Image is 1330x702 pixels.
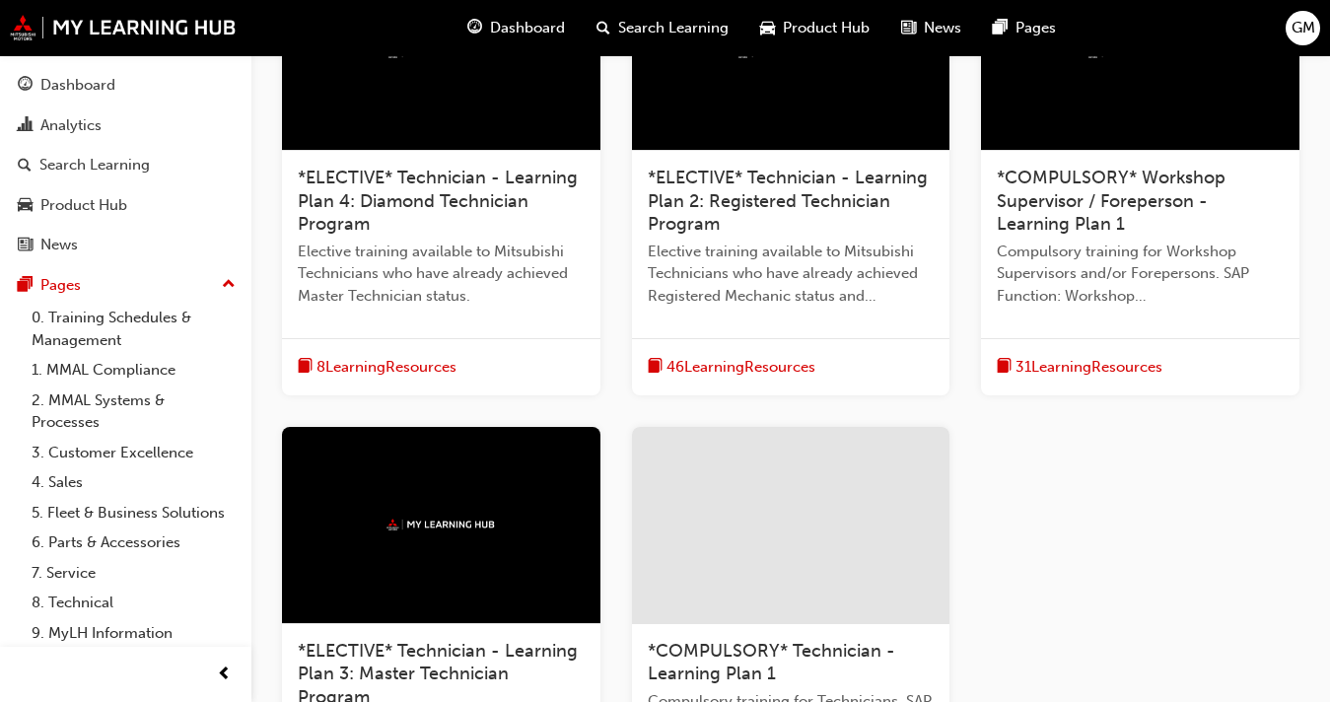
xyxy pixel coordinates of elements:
a: 7. Service [24,558,244,589]
img: mmal [10,15,237,40]
span: prev-icon [217,663,232,687]
span: Search Learning [618,17,729,39]
a: news-iconNews [885,8,977,48]
span: book-icon [648,355,663,380]
span: pages-icon [993,16,1008,40]
button: Pages [8,267,244,304]
span: search-icon [596,16,610,40]
a: 3. Customer Excellence [24,438,244,468]
button: book-icon8LearningResources [298,355,456,380]
button: book-icon31LearningResources [997,355,1162,380]
a: 2. MMAL Systems & Processes [24,386,244,438]
button: GM [1286,11,1320,45]
span: car-icon [18,197,33,215]
span: book-icon [997,355,1012,380]
span: *ELECTIVE* Technician - Learning Plan 2: Registered Technician Program [648,167,928,235]
span: *COMPULSORY* Technician - Learning Plan 1 [648,640,895,685]
span: search-icon [18,157,32,175]
span: 8 Learning Resources [316,356,456,379]
span: 46 Learning Resources [666,356,815,379]
a: 6. Parts & Accessories [24,527,244,558]
span: News [924,17,961,39]
span: 31 Learning Resources [1015,356,1162,379]
a: Search Learning [8,147,244,183]
a: Analytics [8,107,244,144]
a: 0. Training Schedules & Management [24,303,244,355]
span: *ELECTIVE* Technician - Learning Plan 4: Diamond Technician Program [298,167,578,235]
span: chart-icon [18,117,33,135]
div: Search Learning [39,154,150,176]
a: News [8,227,244,263]
span: book-icon [298,355,313,380]
span: car-icon [760,16,775,40]
span: Product Hub [783,17,870,39]
a: 9. MyLH Information [24,618,244,649]
a: search-iconSearch Learning [581,8,744,48]
span: GM [1292,17,1315,39]
a: car-iconProduct Hub [744,8,885,48]
span: Pages [1015,17,1056,39]
img: mmal [386,519,495,531]
span: news-icon [18,237,33,254]
a: Dashboard [8,67,244,104]
div: Product Hub [40,194,127,217]
a: 5. Fleet & Business Solutions [24,498,244,528]
span: Dashboard [490,17,565,39]
span: guage-icon [18,77,33,95]
span: Compulsory training for Workshop Supervisors and/or Forepersons. SAP Function: Workshop Superviso... [997,241,1284,308]
div: News [40,234,78,256]
span: Elective training available to Mitsubishi Technicians who have already achieved Registered Mechan... [648,241,935,308]
div: Pages [40,274,81,297]
span: *COMPULSORY* Workshop Supervisor / Foreperson - Learning Plan 1 [997,167,1225,235]
button: book-icon46LearningResources [648,355,815,380]
a: 4. Sales [24,467,244,498]
span: guage-icon [467,16,482,40]
a: Product Hub [8,187,244,224]
span: Elective training available to Mitsubishi Technicians who have already achieved Master Technician... [298,241,585,308]
span: pages-icon [18,277,33,295]
a: pages-iconPages [977,8,1072,48]
span: news-icon [901,16,916,40]
span: up-icon [222,272,236,298]
div: Analytics [40,114,102,137]
a: 1. MMAL Compliance [24,355,244,386]
a: guage-iconDashboard [452,8,581,48]
button: DashboardAnalyticsSearch LearningProduct HubNews [8,63,244,267]
div: Dashboard [40,74,115,97]
a: 8. Technical [24,588,244,618]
